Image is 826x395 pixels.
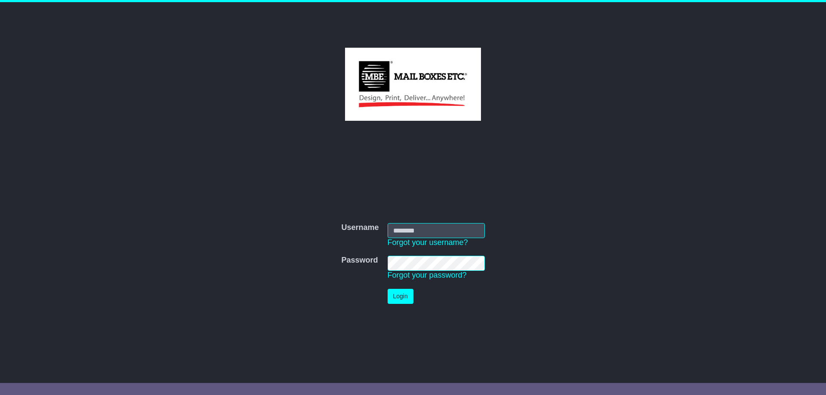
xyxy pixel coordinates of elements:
[345,48,481,121] img: MBE Malvern
[388,271,467,279] a: Forgot your password?
[388,238,468,247] a: Forgot your username?
[388,289,413,304] button: Login
[341,223,379,233] label: Username
[341,256,378,265] label: Password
